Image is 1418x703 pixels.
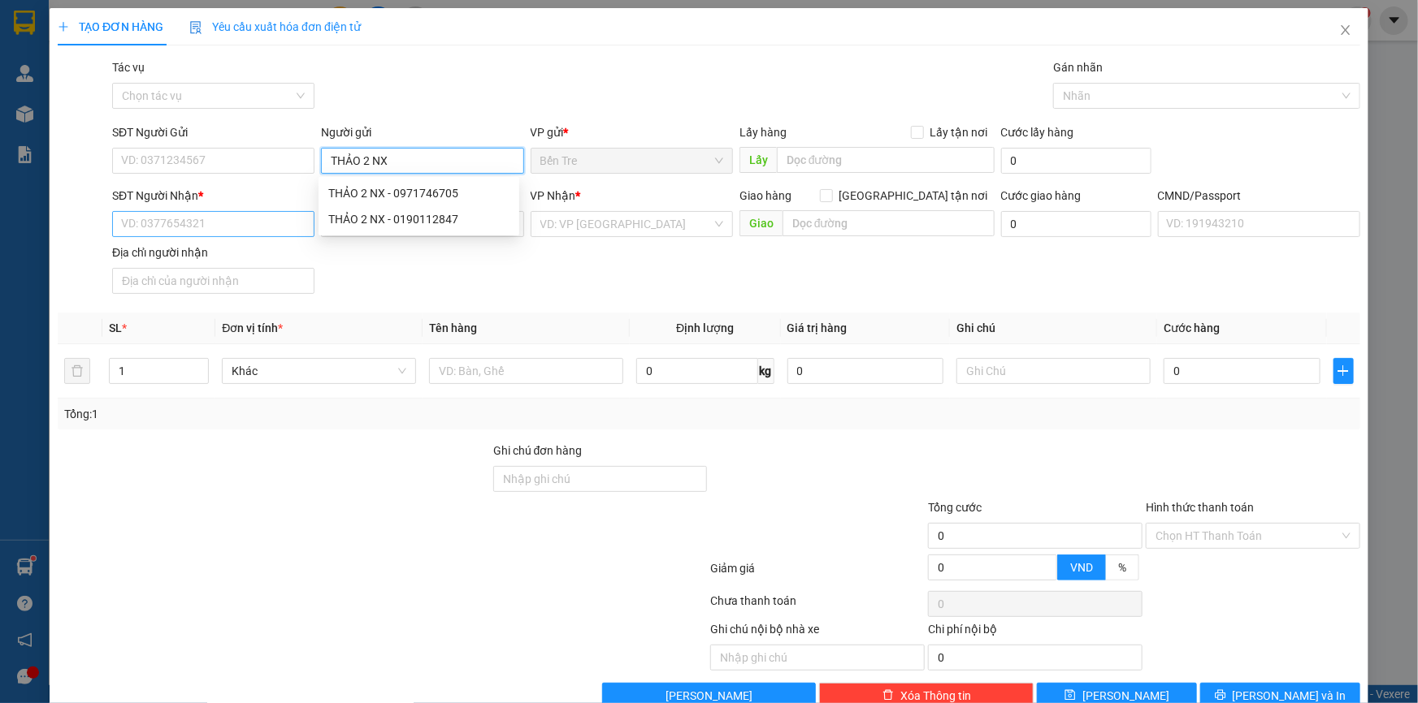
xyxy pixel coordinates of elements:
[783,210,995,236] input: Dọc đường
[5,72,153,84] span: N.gửi:
[50,114,198,132] span: 1 K X TRONG NP 9KG
[882,689,894,702] span: delete
[328,184,510,202] div: THẢO 2 NX - 0971746705
[1065,689,1076,702] span: save
[189,21,202,34] img: icon
[64,405,548,423] div: Tổng: 1
[928,501,982,514] span: Tổng cước
[42,101,130,114] span: [PERSON_NAME]-
[531,189,576,202] span: VP Nhận
[319,206,519,232] div: THẢO 2 NX - 0190112847
[924,123,995,141] span: Lấy tận nơi
[232,359,406,383] span: Khác
[758,358,774,384] span: kg
[676,321,734,334] span: Định lượng
[5,87,71,99] span: Ngày/ giờ gửi:
[33,7,137,19] span: [DATE]-
[739,189,791,202] span: Giao hàng
[928,620,1143,645] div: Chi phí nội bộ
[1001,126,1074,139] label: Cước lấy hàng
[70,9,137,19] span: [PERSON_NAME]
[321,123,523,141] div: Người gửi
[739,126,787,139] span: Lấy hàng
[73,87,154,99] span: 14:38:40 [DATE]
[1070,561,1093,574] span: VND
[58,20,163,33] span: TẠO ĐƠN HÀNG
[5,101,195,114] span: N.nhận:
[112,244,314,261] div: Địa chỉ người nhận
[1001,189,1082,202] label: Cước giao hàng
[112,123,314,141] div: SĐT Người Gửi
[112,187,314,205] div: SĐT Người Nhận
[112,61,145,74] label: Tác vụ
[96,37,187,54] span: SG10253787
[710,645,925,671] input: Nhập ghi chú
[777,147,995,173] input: Dọc đường
[429,321,477,334] span: Tên hàng
[1339,24,1352,37] span: close
[1215,689,1226,702] span: printer
[950,313,1157,344] th: Ghi chú
[787,321,848,334] span: Giá trị hàng
[319,180,519,206] div: THẢO 2 NX - 0971746705
[1158,187,1360,205] div: CMND/Passport
[429,358,623,384] input: VD: Bàn, Ghế
[1323,8,1368,54] button: Close
[328,210,510,228] div: THẢO 2 NX - 0190112847
[33,72,153,84] span: HÒA PHÁT-
[1164,321,1220,334] span: Cước hàng
[540,149,723,173] span: Bến Tre
[709,559,927,588] div: Giảm giá
[58,21,69,32] span: plus
[709,592,927,620] div: Chưa thanh toán
[739,210,783,236] span: Giao
[833,187,995,205] span: [GEOGRAPHIC_DATA] tận nơi
[739,147,777,173] span: Lấy
[1146,501,1254,514] label: Hình thức thanh toán
[112,268,314,294] input: Địa chỉ của người nhận
[5,7,137,19] span: 12:02-
[1001,148,1151,174] input: Cước lấy hàng
[956,358,1151,384] input: Ghi Chú
[493,444,583,457] label: Ghi chú đơn hàng
[1334,364,1353,377] span: plus
[1118,561,1126,574] span: %
[531,123,733,141] div: VP gửi
[1333,358,1354,384] button: plus
[1053,61,1103,74] label: Gán nhãn
[130,101,195,114] span: 0903394945
[109,321,122,334] span: SL
[189,20,361,33] span: Yêu cầu xuất hóa đơn điện tử
[787,358,944,384] input: 0
[88,72,153,84] span: 0945519596
[710,620,925,645] div: Ghi chú nội bộ nhà xe
[1001,211,1151,237] input: Cước giao hàng
[222,321,283,334] span: Đơn vị tính
[79,22,165,34] strong: PHIẾU TRẢ HÀNG
[64,358,90,384] button: delete
[5,118,198,130] span: Tên hàng:
[57,37,186,54] strong: MĐH:
[493,466,708,492] input: Ghi chú đơn hàng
